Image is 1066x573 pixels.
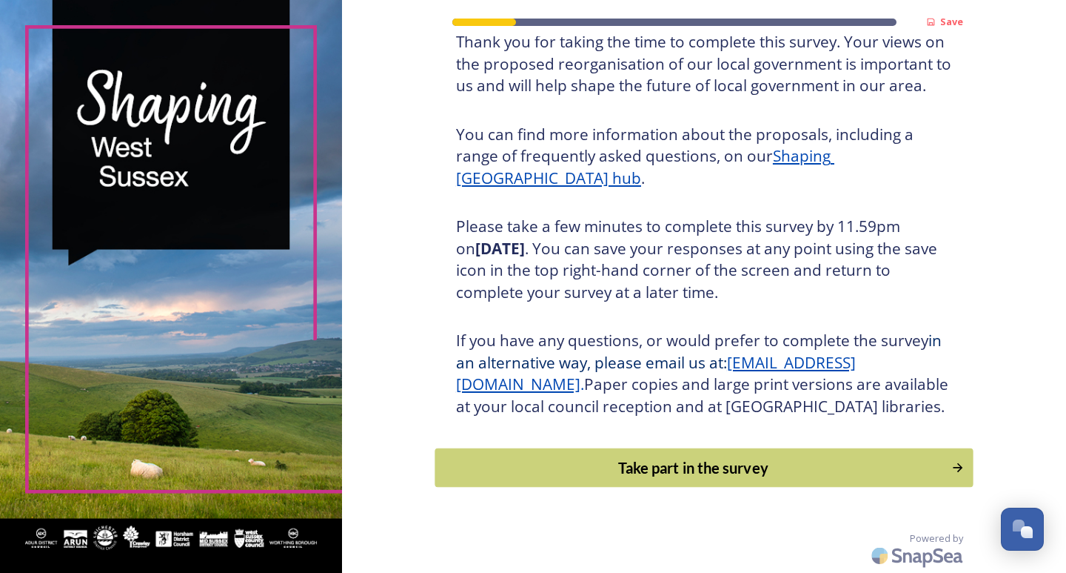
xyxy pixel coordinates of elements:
[456,145,834,188] a: Shaping [GEOGRAPHIC_DATA] hub
[867,538,971,573] img: SnapSea Logo
[456,330,945,373] span: in an alternative way, please email us at:
[456,216,952,303] h3: Please take a few minutes to complete this survey by 11.59pm on . You can save your responses at ...
[940,15,963,28] strong: Save
[1001,508,1044,551] button: Open Chat
[435,448,973,488] button: Continue
[475,238,525,259] strong: [DATE]
[456,352,856,395] a: [EMAIL_ADDRESS][DOMAIN_NAME]
[456,31,952,97] h3: Thank you for taking the time to complete this survey. Your views on the proposed reorganisation ...
[910,531,963,546] span: Powered by
[456,330,952,417] h3: If you have any questions, or would prefer to complete the survey Paper copies and large print ve...
[456,124,952,190] h3: You can find more information about the proposals, including a range of frequently asked question...
[580,374,584,394] span: .
[443,457,943,479] div: Take part in the survey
